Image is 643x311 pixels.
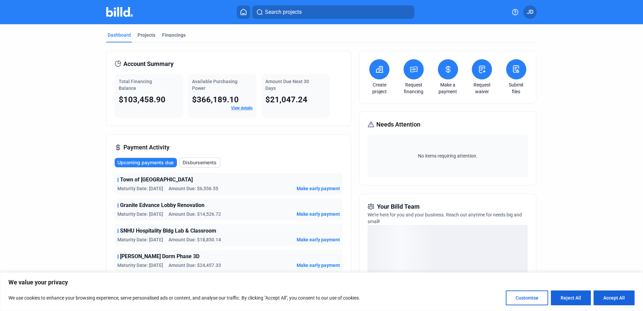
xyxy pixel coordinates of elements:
span: $366,189.10 [192,95,239,104]
button: Accept All [594,290,635,305]
span: Disbursements [183,159,217,166]
span: Needs Attention [376,120,420,129]
span: Search projects [265,8,302,16]
span: Maturity Date: [DATE] [117,236,163,243]
span: Your Billd Team [377,202,420,211]
div: Dashboard [108,32,131,38]
a: Request waiver [470,81,494,95]
span: $103,458.90 [119,95,165,104]
span: Account Summary [123,59,174,69]
span: Amount Due: $6,556.55 [168,185,218,192]
img: Billd Company Logo [106,7,133,17]
a: View details [231,106,253,110]
span: Amount Due Next 30 Days [265,79,309,91]
a: Request financing [402,81,425,95]
button: Make early payment [297,211,340,217]
span: [PERSON_NAME] Dorm Phase 3D [120,252,199,261]
button: Reject All [551,290,591,305]
button: Customise [506,290,548,305]
span: Town of [GEOGRAPHIC_DATA] [120,176,193,184]
span: $21,047.24 [265,95,307,104]
p: We use cookies to enhance your browsing experience, serve personalised ads or content, and analys... [8,294,360,302]
button: Make early payment [297,262,340,269]
span: Maturity Date: [DATE] [117,262,163,269]
button: Upcoming payments due [115,158,177,167]
span: No items requiring attention. [370,152,525,159]
span: JD [527,8,533,16]
button: Search projects [252,5,414,19]
a: Submit files [504,81,528,95]
div: Projects [138,32,155,38]
span: Payment Activity [123,143,169,152]
div: Financings [162,32,186,38]
span: Amount Due: $18,850.14 [168,236,221,243]
span: Granite Edvance Lobby Renovation [120,201,204,209]
span: Amount Due: $14,526.72 [168,211,221,217]
span: Maturity Date: [DATE] [117,211,163,217]
span: Maturity Date: [DATE] [117,185,163,192]
button: Disbursements [180,158,220,168]
button: Make early payment [297,185,340,192]
button: Make early payment [297,236,340,243]
div: loading [368,225,528,292]
span: Upcoming payments due [117,159,174,166]
span: Available Purchasing Power [192,79,237,91]
a: Make a payment [436,81,460,95]
button: JD [523,5,537,19]
a: Create project [368,81,391,95]
span: SNHU Hospitality Bldg Lab & Classroom [120,227,216,235]
p: We value your privacy [8,278,635,286]
span: Amount Due: $24,457.33 [168,262,221,269]
span: Total Financing Balance [119,79,152,91]
span: We're here for you and your business. Reach out anytime for needs big and small! [368,212,522,224]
